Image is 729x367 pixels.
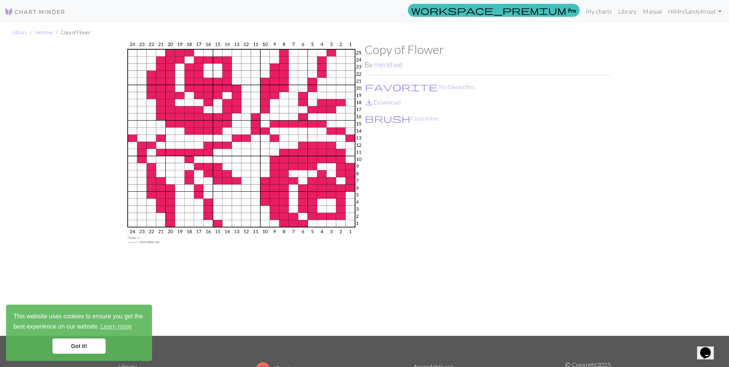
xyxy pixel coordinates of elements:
a: DownloadDownload [364,99,401,106]
span: workspace_premium [411,5,566,16]
a: learn more about cookies [99,321,133,332]
a: meretwe [35,29,53,35]
a: dismiss cookie message [52,338,106,354]
button: CustomiseCustomise [364,113,439,123]
a: Library [615,4,640,19]
h1: Copy of Flower [364,42,611,57]
img: Flower [118,42,364,336]
a: Library [12,29,27,35]
h2: By [364,60,611,69]
span: save_alt [364,97,374,108]
a: HiMrsSandyKrout [665,4,724,19]
div: cookieconsent [6,305,152,361]
i: Favourite [365,82,438,91]
img: Logo [5,7,65,16]
span: brush [365,113,410,124]
a: Manual [640,4,665,19]
a: Pro [408,4,580,17]
i: Download [364,98,374,107]
span: This website uses cookies to ensure you get the best experience on our website. [13,312,145,332]
i: Customise [365,114,410,123]
a: My charts [583,4,615,19]
a: meretwe [374,60,403,69]
iframe: chat widget [697,337,721,359]
button: Favourite No favourites [364,82,475,92]
li: Copy of Flower [53,29,90,36]
span: favorite [365,81,438,92]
